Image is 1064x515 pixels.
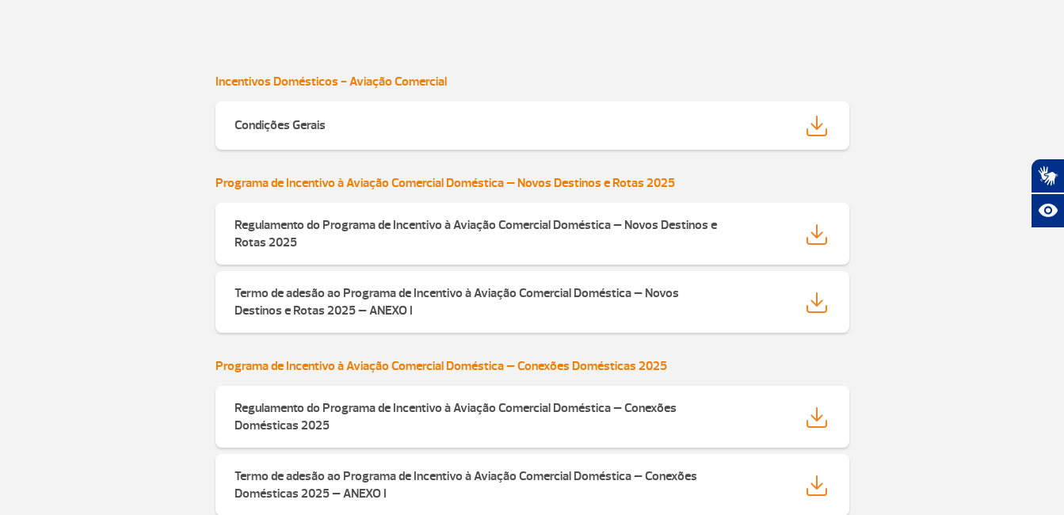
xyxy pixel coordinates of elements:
[215,359,849,374] h6: Programa de Incentivo à Aviação Comercial Doméstica – Conexões Domésticas 2025
[235,117,326,133] strong: Condições Gerais
[235,217,717,250] strong: Regulamento do Programa de Incentivo à Aviação Comercial Doméstica – Novos Destinos e Rotas 2025
[235,285,679,319] strong: Termo de adesão ao Programa de Incentivo à Aviação Comercial Doméstica – Novos Destinos e Rotas 2...
[215,271,849,333] a: Termo de adesão ao Programa de Incentivo à Aviação Comercial Doméstica – Novos Destinos e Rotas 2...
[235,468,697,502] strong: Termo de adesão ao Programa de Incentivo à Aviação Comercial Doméstica – Conexões Domésticas 2025...
[215,176,849,191] h6: Programa de Incentivo à Aviação Comercial Doméstica – Novos Destinos e Rotas 2025
[215,203,849,265] a: Regulamento do Programa de Incentivo à Aviação Comercial Doméstica – Novos Destinos e Rotas 2025
[215,101,849,150] a: Condições Gerais
[235,400,677,433] strong: Regulamento do Programa de Incentivo à Aviação Comercial Doméstica – Conexões Domésticas 2025
[215,386,849,448] a: Regulamento do Programa de Incentivo à Aviação Comercial Doméstica – Conexões Domésticas 2025
[215,74,849,90] h6: Incentivos Domésticos - Aviação Comercial
[1031,158,1064,193] button: Abrir tradutor de língua de sinais.
[1031,158,1064,228] div: Plugin de acessibilidade da Hand Talk.
[1031,193,1064,228] button: Abrir recursos assistivos.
